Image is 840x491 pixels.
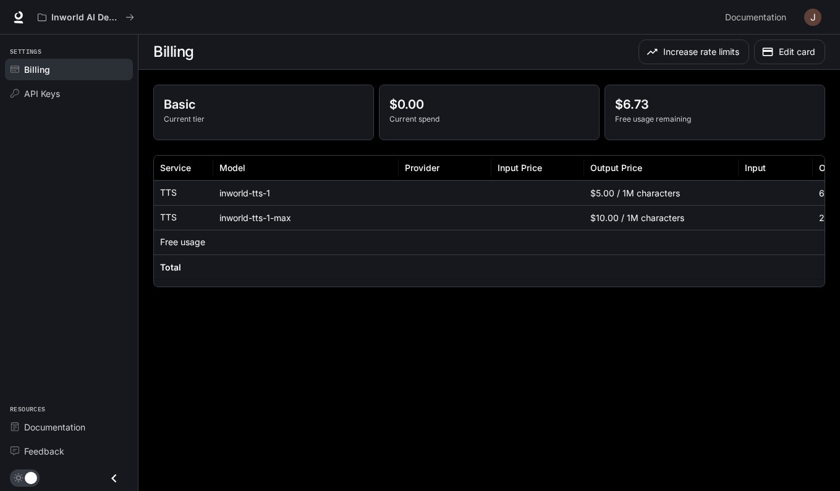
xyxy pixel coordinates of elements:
a: API Keys [5,83,133,104]
a: Feedback [5,440,133,462]
div: inworld-tts-1 [213,180,399,205]
p: Inworld AI Demos [51,12,121,23]
h6: Total [160,261,181,274]
span: Documentation [24,421,85,434]
span: Feedback [24,445,64,458]
button: Increase rate limits [638,40,749,64]
a: Billing [5,59,133,80]
p: $0.00 [389,95,589,114]
button: All workspaces [32,5,140,30]
p: Free usage remaining [615,114,815,125]
div: Input [745,162,766,173]
a: Documentation [720,5,795,30]
a: Documentation [5,416,133,438]
p: Free usage [160,236,205,248]
button: Close drawer [100,466,128,491]
div: Output Price [590,162,642,173]
img: User avatar [804,9,821,26]
div: Service [160,162,191,173]
div: inworld-tts-1-max [213,205,399,230]
div: Input Price [498,162,542,173]
p: Current tier [164,114,363,125]
span: Billing [24,63,50,76]
div: Provider [405,162,439,173]
p: Basic [164,95,363,114]
p: $6.73 [615,95,815,114]
div: $10.00 / 1M characters [584,205,739,230]
h1: Billing [153,40,194,64]
button: Edit card [754,40,825,64]
p: TTS [160,211,177,224]
div: Model [219,162,245,173]
span: Dark mode toggle [25,471,37,484]
p: TTS [160,187,177,199]
span: Documentation [725,10,786,25]
p: Current spend [389,114,589,125]
button: User avatar [800,5,825,30]
span: API Keys [24,87,60,100]
div: $5.00 / 1M characters [584,180,739,205]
